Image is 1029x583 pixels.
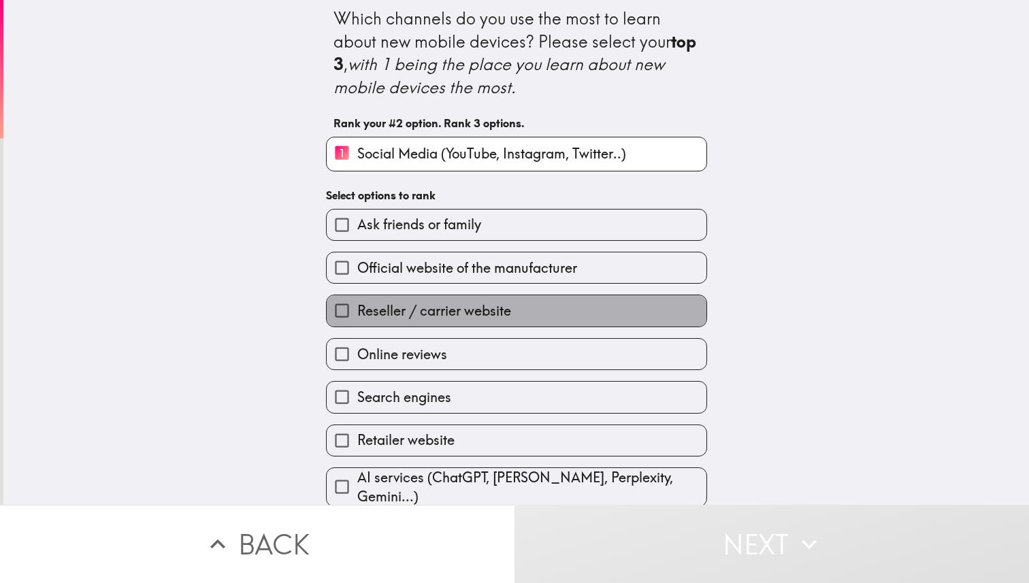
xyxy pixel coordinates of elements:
h6: Select options to rank [326,188,707,203]
button: Official website of the manufacturer [327,252,706,283]
button: 1Social Media (YouTube, Instagram, Twitter..) [327,137,706,171]
span: Official website of the manufacturer [357,259,577,278]
span: Social Media (YouTube, Instagram, Twitter..) [357,144,626,163]
button: Search engines [327,382,706,412]
button: Ask friends or family [327,210,706,240]
i: with 1 being the place you learn about new mobile devices the most. [333,54,668,97]
span: Retailer website [357,431,455,450]
h6: Rank your #2 option. Rank 3 options. [333,116,700,131]
span: Reseller / carrier website [357,301,511,320]
span: Online reviews [357,345,447,364]
button: Retailer website [327,425,706,456]
div: Which channels do you use the most to learn about new mobile devices? Please select your , [333,7,700,99]
button: Reseller / carrier website [327,295,706,326]
button: AI services (ChatGPT, [PERSON_NAME], Perplexity, Gemini...) [327,468,706,506]
span: Ask friends or family [357,215,481,234]
button: Next [514,505,1029,583]
span: AI services (ChatGPT, [PERSON_NAME], Perplexity, Gemini...) [357,468,706,506]
button: Online reviews [327,339,706,369]
span: Search engines [357,388,451,407]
